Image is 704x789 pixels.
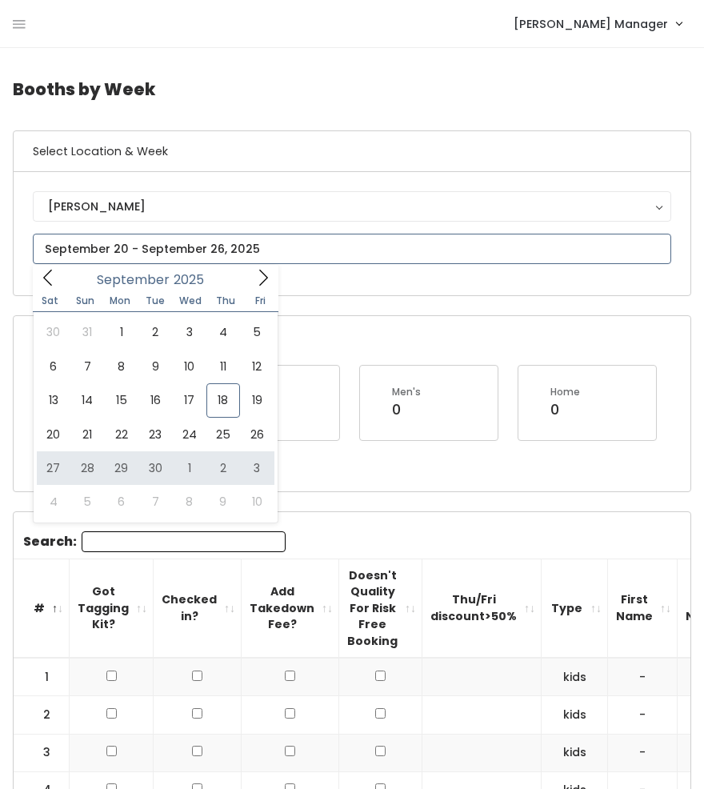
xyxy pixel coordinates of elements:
span: September 28, 2025 [70,451,104,485]
span: September 7, 2025 [70,350,104,383]
span: October 10, 2025 [240,485,274,519]
h6: Select Location & Week [14,131,690,172]
span: October 7, 2025 [138,485,172,519]
h4: Booths by Week [13,67,691,111]
span: September 18, 2025 [206,383,240,417]
span: Sun [68,296,103,306]
span: September 5, 2025 [240,315,274,349]
span: October 1, 2025 [172,451,206,485]
span: September [97,274,170,286]
input: September 20 - September 26, 2025 [33,234,671,264]
span: October 8, 2025 [172,485,206,519]
span: September 17, 2025 [172,383,206,417]
span: October 9, 2025 [206,485,240,519]
span: September 22, 2025 [105,418,138,451]
th: Add Takedown Fee?: activate to sort column ascending [242,559,339,658]
td: 2 [14,696,70,734]
a: [PERSON_NAME] Manager [498,6,698,41]
span: October 5, 2025 [70,485,104,519]
button: [PERSON_NAME] [33,191,671,222]
div: Home [550,385,580,399]
th: Got Tagging Kit?: activate to sort column ascending [70,559,154,658]
span: Thu [208,296,243,306]
span: September 15, 2025 [105,383,138,417]
label: Search: [23,531,286,552]
span: September 23, 2025 [138,418,172,451]
span: September 19, 2025 [240,383,274,417]
th: First Name: activate to sort column ascending [608,559,678,658]
span: Tue [138,296,173,306]
span: Fri [243,296,278,306]
span: Wed [173,296,208,306]
span: September 21, 2025 [70,418,104,451]
span: September 6, 2025 [37,350,70,383]
td: kids [542,734,608,771]
span: October 3, 2025 [240,451,274,485]
th: Checked in?: activate to sort column ascending [154,559,242,658]
span: Sat [33,296,68,306]
input: Search: [82,531,286,552]
div: Men's [392,385,421,399]
span: October 2, 2025 [206,451,240,485]
th: Doesn't Quality For Risk Free Booking : activate to sort column ascending [339,559,422,658]
span: September 25, 2025 [206,418,240,451]
div: [PERSON_NAME] [48,198,656,215]
span: September 24, 2025 [172,418,206,451]
span: October 4, 2025 [37,485,70,519]
span: September 14, 2025 [70,383,104,417]
span: September 27, 2025 [37,451,70,485]
td: - [608,734,678,771]
td: kids [542,658,608,696]
span: October 6, 2025 [105,485,138,519]
td: - [608,696,678,734]
td: - [608,658,678,696]
span: September 20, 2025 [37,418,70,451]
span: September 3, 2025 [172,315,206,349]
th: #: activate to sort column descending [14,559,70,658]
span: September 11, 2025 [206,350,240,383]
div: 0 [392,399,421,420]
span: September 30, 2025 [138,451,172,485]
span: September 16, 2025 [138,383,172,417]
span: September 26, 2025 [240,418,274,451]
span: August 30, 2025 [37,315,70,349]
span: August 31, 2025 [70,315,104,349]
th: Type: activate to sort column ascending [542,559,608,658]
th: Thu/Fri discount&gt;50%: activate to sort column ascending [422,559,542,658]
td: 1 [14,658,70,696]
span: [PERSON_NAME] Manager [514,15,668,33]
span: September 13, 2025 [37,383,70,417]
td: kids [542,696,608,734]
span: September 29, 2025 [105,451,138,485]
input: Year [170,270,218,290]
span: September 2, 2025 [138,315,172,349]
span: September 4, 2025 [206,315,240,349]
span: September 8, 2025 [105,350,138,383]
span: September 9, 2025 [138,350,172,383]
td: 3 [14,734,70,771]
span: September 12, 2025 [240,350,274,383]
span: September 10, 2025 [172,350,206,383]
span: Mon [102,296,138,306]
span: September 1, 2025 [105,315,138,349]
div: 0 [550,399,580,420]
